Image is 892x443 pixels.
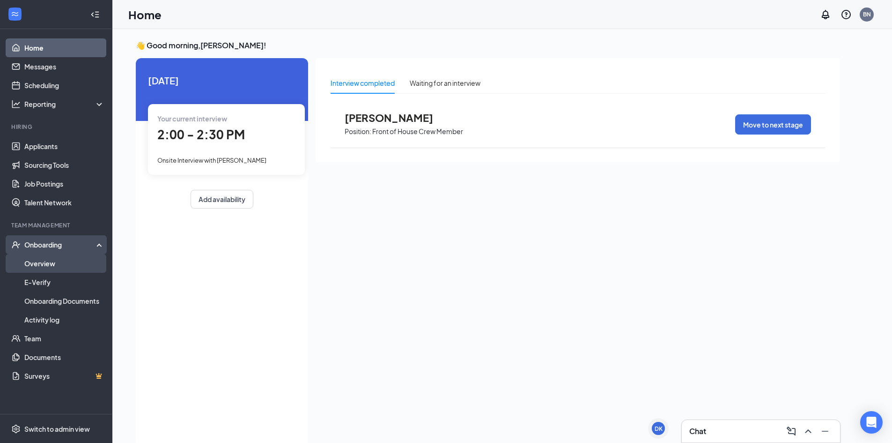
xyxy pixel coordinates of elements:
span: Onsite Interview with [PERSON_NAME] [157,157,266,164]
div: BN [863,10,871,18]
a: Overview [24,254,104,273]
svg: Settings [11,424,21,434]
a: Sourcing Tools [24,156,104,174]
a: Documents [24,348,104,367]
button: Minimize [818,424,833,439]
span: [DATE] [148,73,296,88]
h3: Chat [689,426,706,436]
p: Front of House Crew Member [372,127,463,136]
p: Position: [345,127,371,136]
svg: QuestionInfo [840,9,852,20]
a: Applicants [24,137,104,156]
svg: Collapse [90,10,100,19]
div: DK [655,425,663,433]
a: Scheduling [24,76,104,95]
a: Messages [24,57,104,76]
div: Interview completed [331,78,395,88]
span: 2:00 - 2:30 PM [157,127,245,142]
button: Add availability [191,190,253,209]
div: Reporting [24,99,105,109]
span: Your current interview [157,114,227,123]
span: [PERSON_NAME] [345,112,448,124]
div: Hiring [11,123,103,131]
div: Waiting for an interview [410,78,480,88]
div: Switch to admin view [24,424,90,434]
a: Home [24,38,104,57]
a: SurveysCrown [24,367,104,385]
button: ChevronUp [801,424,816,439]
svg: ComposeMessage [786,426,797,437]
div: Onboarding [24,240,96,249]
svg: Analysis [11,99,21,109]
a: E-Verify [24,273,104,292]
svg: Notifications [820,9,831,20]
a: Onboarding Documents [24,292,104,310]
h1: Home [128,7,162,23]
svg: Minimize [819,426,831,437]
a: Activity log [24,310,104,329]
div: Team Management [11,221,103,229]
button: Move to next stage [735,114,811,135]
h3: 👋 Good morning, [PERSON_NAME] ! [136,40,840,51]
button: ComposeMessage [784,424,799,439]
svg: ChevronUp [803,426,814,437]
a: Job Postings [24,174,104,193]
a: Team [24,329,104,348]
svg: UserCheck [11,240,21,249]
svg: WorkstreamLogo [10,9,20,19]
a: Talent Network [24,193,104,212]
div: Open Intercom Messenger [860,411,883,434]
